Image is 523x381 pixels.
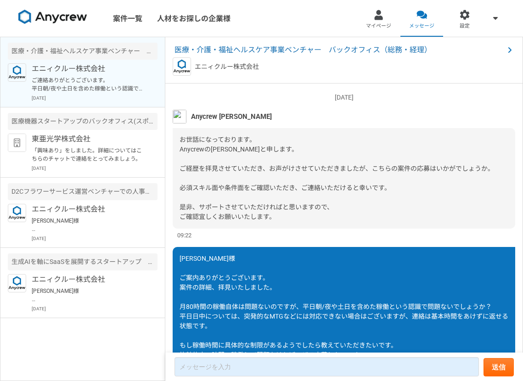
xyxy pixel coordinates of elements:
[177,231,191,240] span: 09:22
[180,136,494,220] span: お世話になっております。 Anycrewの[PERSON_NAME]と申します。 ご経歴を拝見させていただき、お声がけさせていただきましたが、こちらの案件の応募はいかがでしょうか。 必須スキル面...
[191,112,272,122] span: Anycrew [PERSON_NAME]
[32,305,157,312] p: [DATE]
[32,165,157,172] p: [DATE]
[32,287,145,303] p: [PERSON_NAME]様 ご調整いただきましてありがとうございます。 承知いたしました。 稼働時間を増やしていきたいと考えておりますので、また何かご紹介いただけますと幸いです。 よろしくお願...
[173,93,515,102] p: [DATE]
[32,146,145,163] p: 「興味あり」をしました。詳細についてはこちらのチャットで連絡をとってみましょう。
[8,274,26,292] img: logo_text_blue_01.png
[409,22,434,30] span: メッセージ
[173,57,191,76] img: logo_text_blue_01.png
[8,253,157,270] div: 生成AIを軸にSaaSを展開するスタートアップ 総務アシスタント（急募）
[32,134,145,145] p: 東亜光学株式会社
[32,76,145,93] p: ご連絡ありがとうございます。 平日朝/夜や土日を含めた稼働という認識で問題ないです。 日中に関してはMTGの発生はあるかと思いますが、事前に先方と調整の上実施となるかと思います。 ご確認よろしく...
[366,22,391,30] span: マイページ
[8,43,157,60] div: 医療・介護・福祉ヘルスケア事業ベンチャー バックオフィス（総務・経理）
[32,204,145,215] p: エニィクルー株式会社
[8,134,26,152] img: default_org_logo-42cde973f59100197ec2c8e796e4974ac8490bb5b08a0eb061ff975e4574aa76.png
[8,113,157,130] div: 医療機器スタートアップのバックオフィス(スポット、週1から可)
[174,45,504,56] span: 医療・介護・福祉ヘルスケア事業ベンチャー バックオフィス（総務・経理）
[32,235,157,242] p: [DATE]
[32,63,145,74] p: エニィクルー株式会社
[8,204,26,222] img: logo_text_blue_01.png
[32,217,145,233] p: [PERSON_NAME]様 ご返信ありがとうございます。 承知いたしました。それでは現行のままで進め、またさらに変更等出てまいりましたら相談させてください。 引き続きよろしくお願いいたします。
[173,110,186,123] img: S__5267474.jpg
[18,10,87,24] img: 8DqYSo04kwAAAAASUVORK5CYII=
[32,95,157,101] p: [DATE]
[8,183,157,200] div: D2Cフラワーサービス運営ベンチャーでの人事労務・経理業務
[180,255,508,368] span: [PERSON_NAME]様 ご案内ありがとうございます。 案件の詳細、拝見いたしました。 月80時間の稼働自体は問題ないのですが、平日朝/夜や土日を含めた稼働という認識で問題ないでしょうか？ ...
[460,22,470,30] span: 設定
[195,62,259,72] p: エニィクルー株式会社
[32,274,145,285] p: エニィクルー株式会社
[484,358,514,376] button: 送信
[8,63,26,82] img: logo_text_blue_01.png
